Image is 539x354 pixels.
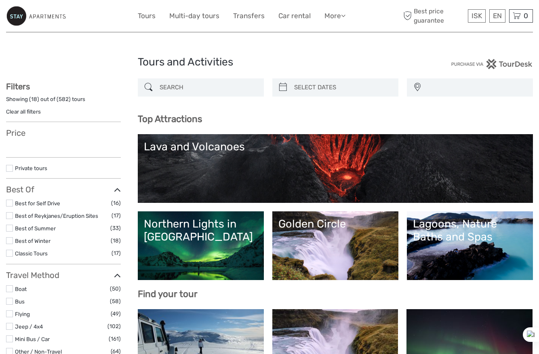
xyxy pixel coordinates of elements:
a: Mini Bus / Car [15,336,50,342]
div: Lava and Volcanoes [144,140,527,153]
a: Bus [15,298,25,305]
span: 0 [522,12,529,20]
a: Northern Lights in [GEOGRAPHIC_DATA] [144,217,258,274]
div: Northern Lights in [GEOGRAPHIC_DATA] [144,217,258,244]
span: (16) [111,198,121,208]
a: Boat [15,286,27,292]
img: PurchaseViaTourDesk.png [451,59,533,69]
h3: Price [6,128,121,138]
a: More [324,10,345,22]
a: Flying [15,311,30,317]
span: (17) [112,211,121,220]
input: SEARCH [156,80,260,95]
strong: Filters [6,82,30,91]
b: Top Attractions [138,114,202,124]
span: (161) [109,334,121,343]
a: Private tours [15,165,47,171]
label: 18 [31,95,37,103]
img: 801-99f4e115-ac62-49e2-8b0f-3d46981aaa15_logo_small.jpg [6,6,66,26]
a: Lava and Volcanoes [144,140,527,197]
a: Multi-day tours [169,10,219,22]
span: (58) [110,297,121,306]
a: Best of Summer [15,225,56,232]
a: Car rental [278,10,311,22]
a: Golden Circle [278,217,392,274]
a: Classic Tours [15,250,48,257]
span: (102) [107,322,121,331]
b: Find your tour [138,289,198,299]
span: ISK [472,12,482,20]
a: Clear all filters [6,108,41,115]
span: (49) [111,309,121,318]
span: (18) [111,236,121,245]
a: Jeep / 4x4 [15,323,43,330]
span: (50) [110,284,121,293]
a: Lagoons, Nature Baths and Spas [413,217,527,274]
span: (17) [112,249,121,258]
a: Best of Winter [15,238,51,244]
div: Golden Circle [278,217,392,230]
a: Best for Self Drive [15,200,60,206]
span: (33) [110,223,121,233]
h1: Tours and Activities [138,56,401,69]
a: Best of Reykjanes/Eruption Sites [15,213,98,219]
a: Transfers [233,10,265,22]
div: Lagoons, Nature Baths and Spas [413,217,527,244]
h3: Travel Method [6,270,121,280]
div: EN [489,9,505,23]
label: 582 [59,95,69,103]
div: Showing ( ) out of ( ) tours [6,95,121,108]
span: Best price guarantee [401,7,466,25]
h3: Best Of [6,185,121,194]
a: Tours [138,10,156,22]
input: SELECT DATES [291,80,394,95]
